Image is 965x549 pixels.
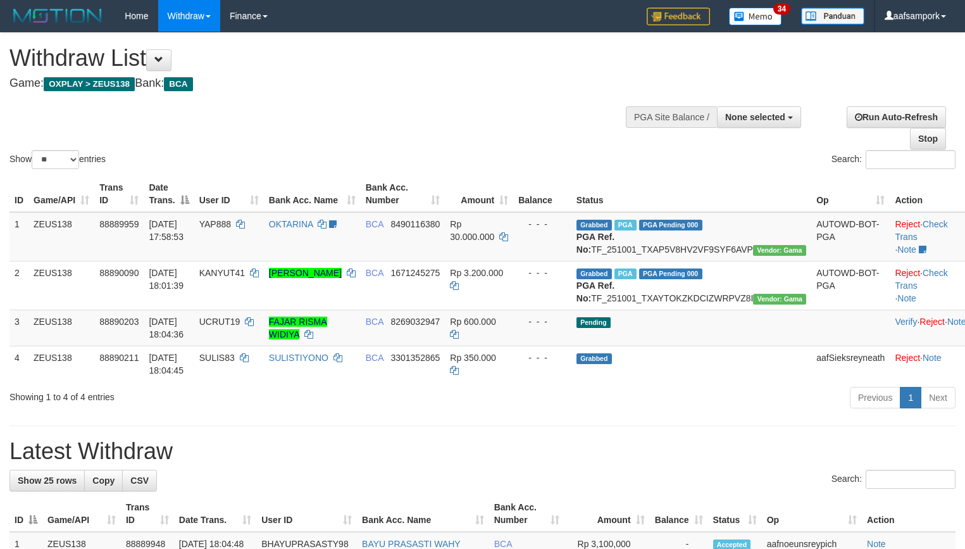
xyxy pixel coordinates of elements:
span: Copy 8490116380 to clipboard [390,219,440,229]
td: AUTOWD-BOT-PGA [811,261,890,310]
td: 3 [9,310,28,346]
span: Grabbed [576,353,612,364]
a: Note [897,293,916,303]
a: BAYU PRASASTI WAHY [362,539,461,549]
div: PGA Site Balance / [626,106,717,128]
span: Vendor URL: https://trx31.1velocity.biz [753,294,806,305]
th: Bank Acc. Number: activate to sort column ascending [361,176,445,212]
input: Search: [866,150,956,169]
span: BCA [366,219,383,229]
h1: Withdraw List [9,46,631,71]
a: Previous [850,387,900,408]
td: ZEUS138 [28,261,94,310]
th: Balance [513,176,571,212]
td: AUTOWD-BOT-PGA [811,212,890,262]
th: Date Trans.: activate to sort column descending [144,176,194,212]
span: BCA [366,268,383,278]
a: Run Auto-Refresh [847,106,946,128]
a: Reject [895,268,920,278]
th: Op: activate to sort column ascending [811,176,890,212]
a: Verify [895,317,917,327]
th: ID: activate to sort column descending [9,496,42,532]
th: Trans ID: activate to sort column ascending [94,176,144,212]
label: Search: [831,470,956,489]
a: Reject [895,353,920,363]
img: MOTION_logo.png [9,6,106,25]
span: Copy 3301352865 to clipboard [390,353,440,363]
td: 4 [9,346,28,382]
span: KANYUT41 [199,268,245,278]
div: - - - [518,218,566,230]
b: PGA Ref. No: [576,281,614,303]
span: BCA [164,77,192,91]
td: TF_251001_TXAYTOKZKDCIZWRPVZ8I [571,261,811,310]
span: None selected [725,112,785,122]
a: Check Trans [895,268,947,291]
th: Game/API: activate to sort column ascending [42,496,121,532]
td: 2 [9,261,28,310]
a: Note [867,539,886,549]
span: UCRUT19 [199,317,240,327]
b: PGA Ref. No: [576,232,614,255]
th: Balance: activate to sort column ascending [650,496,708,532]
span: PGA Pending [639,268,702,279]
span: Rp 600.000 [450,317,495,327]
a: Next [921,387,956,408]
span: Vendor URL: https://trx31.1velocity.biz [753,245,806,256]
h1: Latest Withdraw [9,439,956,464]
th: Amount: activate to sort column ascending [445,176,513,212]
span: Copy [92,476,115,486]
th: Status [571,176,811,212]
label: Show entries [9,150,106,169]
span: YAP888 [199,219,231,229]
span: 88890211 [99,353,139,363]
span: 34 [773,3,790,15]
span: PGA Pending [639,220,702,230]
td: 1 [9,212,28,262]
span: Copy 1671245275 to clipboard [390,268,440,278]
span: 88889959 [99,219,139,229]
a: Reject [895,219,920,229]
th: Action [862,496,956,532]
div: - - - [518,267,566,279]
span: Copy 8269032947 to clipboard [390,317,440,327]
td: ZEUS138 [28,212,94,262]
a: Note [923,353,942,363]
a: FAJAR RISMA WIDIYA [269,317,327,339]
span: Marked by aafnoeunsreypich [614,268,637,279]
span: Grabbed [576,268,612,279]
span: [DATE] 18:04:36 [149,317,184,339]
th: Game/API: activate to sort column ascending [28,176,94,212]
span: [DATE] 18:01:39 [149,268,184,291]
span: BCA [366,317,383,327]
td: TF_251001_TXAP5V8HV2VF9SYF6AVP [571,212,811,262]
span: 88890203 [99,317,139,327]
a: SULISTIYONO [269,353,328,363]
span: [DATE] 17:58:53 [149,219,184,242]
a: Check Trans [895,219,947,242]
a: Note [897,244,916,255]
th: User ID: activate to sort column ascending [256,496,357,532]
img: panduan.png [801,8,864,25]
span: Rp 350.000 [450,353,495,363]
th: Bank Acc. Name: activate to sort column ascending [264,176,361,212]
div: - - - [518,351,566,364]
select: Showentries [32,150,79,169]
span: CSV [130,476,149,486]
span: SULIS83 [199,353,235,363]
a: CSV [122,470,157,491]
th: Bank Acc. Name: activate to sort column ascending [357,496,489,532]
th: User ID: activate to sort column ascending [194,176,264,212]
td: ZEUS138 [28,346,94,382]
span: Rp 3.200.000 [450,268,503,278]
input: Search: [866,470,956,489]
th: Amount: activate to sort column ascending [564,496,649,532]
th: Status: activate to sort column ascending [708,496,762,532]
th: Trans ID: activate to sort column ascending [121,496,174,532]
span: OXPLAY > ZEUS138 [44,77,135,91]
td: ZEUS138 [28,310,94,346]
span: Grabbed [576,220,612,230]
img: Button%20Memo.svg [729,8,782,25]
th: Bank Acc. Number: activate to sort column ascending [489,496,565,532]
h4: Game: Bank: [9,77,631,90]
